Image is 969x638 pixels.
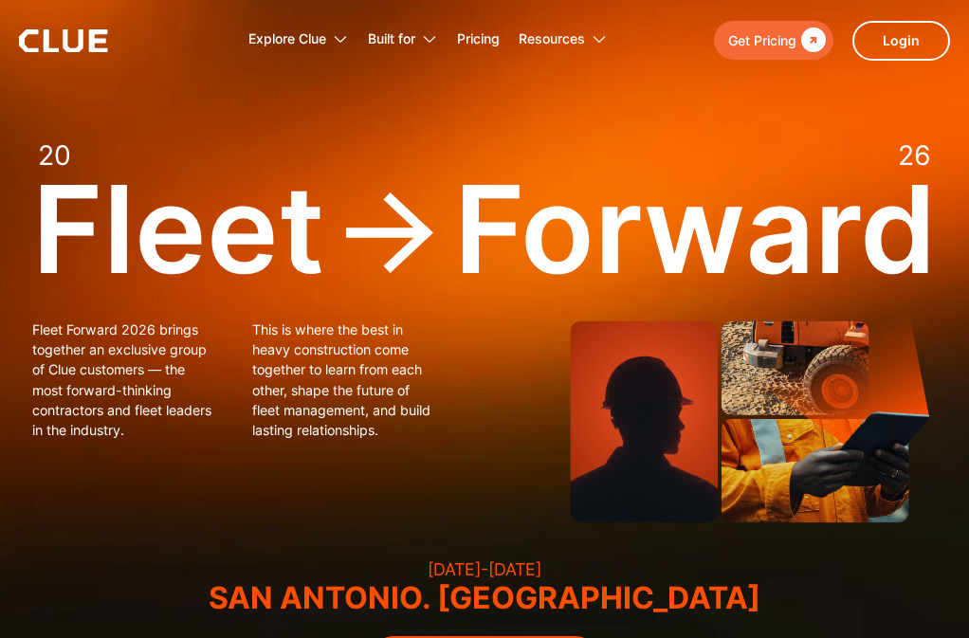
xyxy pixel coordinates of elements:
a: Login [852,21,950,61]
a: Pricing [457,9,500,69]
div: Resources [519,9,608,69]
div: Forward [454,169,937,290]
div: Get Pricing [728,28,796,52]
a: Get Pricing [714,21,833,60]
h3: [DATE]-[DATE] [209,561,760,578]
div:  [796,28,826,52]
div: Explore Clue [248,9,326,69]
div: Explore Clue [248,9,349,69]
h3: SAN ANTONIO. [GEOGRAPHIC_DATA] [209,583,760,613]
div: Fleet [32,169,325,290]
div: 20 [38,142,71,169]
div: Built for [368,9,438,69]
div: Resources [519,9,585,69]
div: 26 [898,142,931,169]
div: Built for [368,9,415,69]
p: This is where the best in heavy construction come together to learn from each other, shape the fu... [252,319,431,441]
p: Fleet Forward 2026 brings together an exclusive group of Clue customers — the most forward-thinki... [32,319,211,441]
